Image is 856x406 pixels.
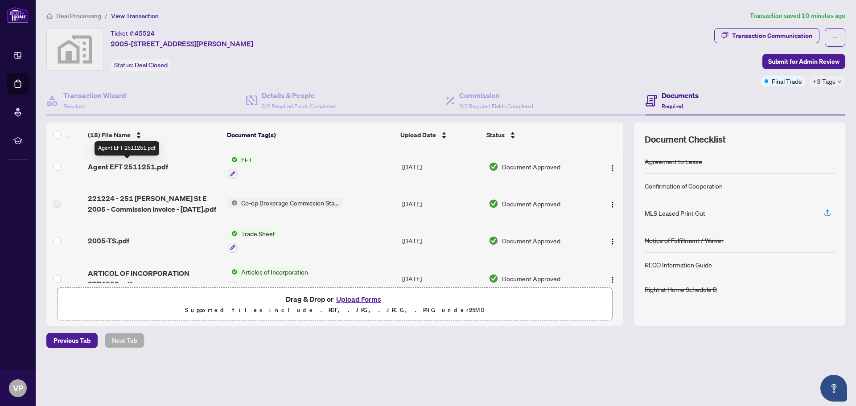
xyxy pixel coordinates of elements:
td: [DATE] [399,186,485,221]
img: Logo [609,276,616,283]
div: Notice of Fulfillment / Waiver [645,235,724,245]
button: Logo [605,271,620,286]
h4: Documents [662,90,699,101]
span: Deal Processing [56,12,101,20]
span: 2/2 Required Fields Completed [459,103,533,110]
span: Status [486,130,505,140]
th: Status [483,123,590,148]
span: Required [662,103,683,110]
span: home [46,13,53,19]
button: Logo [605,160,620,174]
td: [DATE] [399,221,485,260]
button: Status IconEFT [228,155,256,179]
button: Logo [605,197,620,211]
span: Drag & Drop orUpload FormsSupported files include .PDF, .JPG, .JPEG, .PNG under25MB [58,288,612,321]
span: 2005-[STREET_ADDRESS][PERSON_NAME] [111,38,253,49]
div: Right at Home Schedule B [645,284,717,294]
img: Logo [609,238,616,245]
div: Ticket #: [111,28,155,38]
button: Upload Forms [333,293,384,305]
button: Status IconCo-op Brokerage Commission Statement [228,198,343,208]
button: Logo [605,234,620,248]
span: ARTICOL OF INCORPORATION 2774550.pdf [88,268,220,289]
span: Previous Tab [53,333,91,348]
span: Final Trade [772,76,802,86]
button: Previous Tab [46,333,98,348]
img: Document Status [489,199,498,209]
td: [DATE] [399,260,485,298]
span: 2005-TS.pdf [88,235,129,246]
img: Document Status [489,274,498,283]
span: EFT [238,155,256,164]
div: Confirmation of Cooperation [645,181,723,191]
span: Document Checklist [645,133,726,146]
h4: Details & People [262,90,336,101]
article: Transaction saved 10 minutes ago [750,11,845,21]
img: Status Icon [228,229,238,238]
h4: Transaction Wizard [63,90,126,101]
span: Drag & Drop or [286,293,384,305]
img: Status Icon [228,155,238,164]
img: Document Status [489,236,498,246]
span: Deal Closed [135,61,168,69]
button: Next Tab [105,333,144,348]
img: svg%3e [47,29,103,70]
img: Logo [609,164,616,172]
span: Required [63,103,85,110]
span: +3 Tags [813,76,835,86]
div: RECO Information Guide [645,260,712,270]
span: View Transaction [111,12,159,20]
li: / [105,11,107,21]
button: Submit for Admin Review [762,54,845,69]
img: Logo [609,201,616,208]
span: 2/2 Required Fields Completed [262,103,336,110]
img: logo [7,7,29,23]
th: (18) File Name [84,123,223,148]
span: Upload Date [400,130,436,140]
img: Status Icon [228,198,238,208]
button: Status IconArticles of Incorporation [228,267,312,291]
span: ellipsis [832,34,838,41]
span: Document Approved [502,236,560,246]
span: 221224 - 251 [PERSON_NAME] St E 2005 - Commission Invoice - [DATE].pdf [88,193,220,214]
span: Document Approved [502,274,560,283]
img: Status Icon [228,267,238,277]
button: Open asap [820,375,847,402]
img: Document Status [489,162,498,172]
h4: Commission [459,90,533,101]
p: Supported files include .PDF, .JPG, .JPEG, .PNG under 25 MB [63,305,607,316]
span: Submit for Admin Review [768,54,840,69]
span: down [837,79,842,84]
div: Agent EFT 2511251.pdf [95,141,159,156]
div: MLS Leased Print Out [645,208,705,218]
button: Transaction Communication [714,28,819,43]
span: VP [13,382,23,394]
div: Agreement to Lease [645,156,702,166]
span: Trade Sheet [238,229,279,238]
th: Document Tag(s) [223,123,397,148]
span: Document Approved [502,199,560,209]
span: Co-op Brokerage Commission Statement [238,198,343,208]
button: Status IconTrade Sheet [228,229,279,253]
div: Status: [111,59,171,71]
span: Document Approved [502,162,560,172]
span: Articles of Incorporation [238,267,312,277]
span: Agent EFT 2511251.pdf [88,161,168,172]
span: (18) File Name [88,130,131,140]
th: Upload Date [397,123,483,148]
td: [DATE] [399,148,485,186]
div: Transaction Communication [732,29,812,43]
span: 45524 [135,29,155,37]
